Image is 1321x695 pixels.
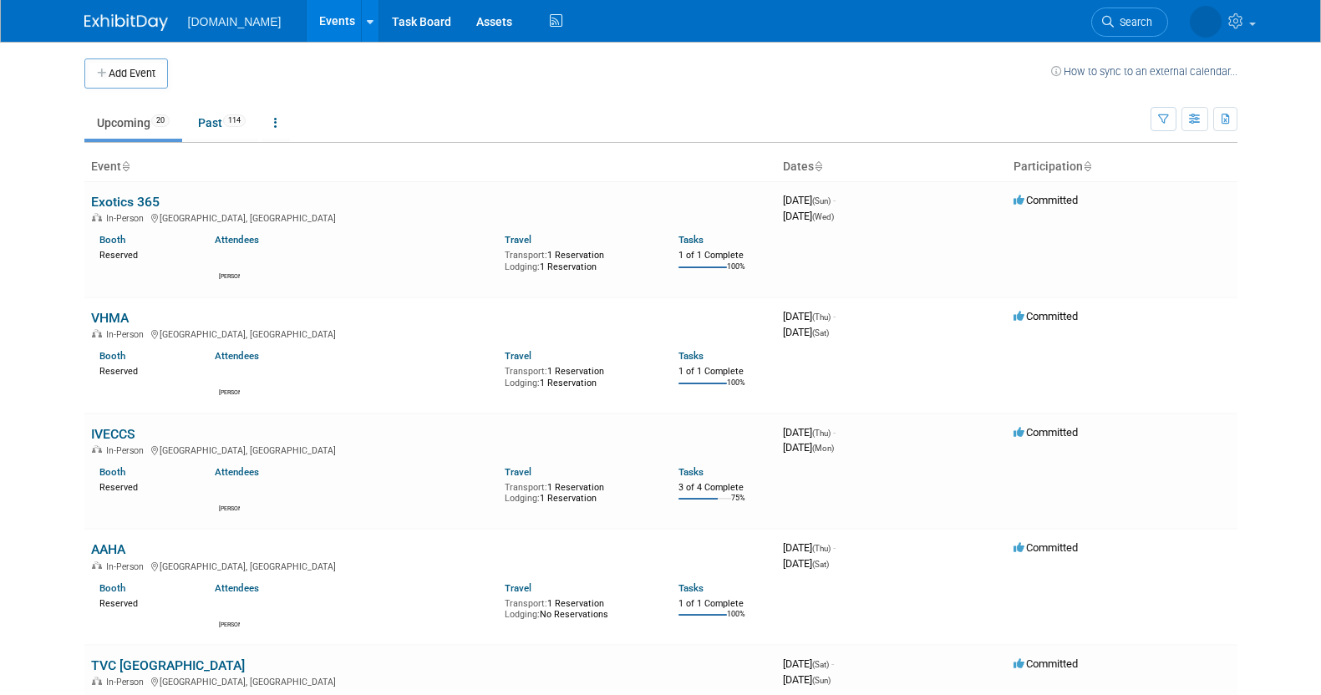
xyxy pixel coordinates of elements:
[220,367,240,387] img: Kiersten Hackett
[783,673,831,686] span: [DATE]
[812,676,831,685] span: (Sun)
[812,212,834,221] span: (Wed)
[92,677,102,685] img: In-Person Event
[219,271,240,281] div: Shawn Wilkie
[505,234,531,246] a: Travel
[151,114,170,127] span: 20
[99,350,125,362] a: Booth
[505,609,540,620] span: Lodging:
[91,426,135,442] a: IVECCS
[783,557,829,570] span: [DATE]
[91,310,129,326] a: VHMA
[678,482,770,494] div: 3 of 4 Complete
[783,441,834,454] span: [DATE]
[783,541,836,554] span: [DATE]
[92,213,102,221] img: In-Person Event
[92,561,102,570] img: In-Person Event
[220,251,240,271] img: Shawn Wilkie
[812,560,829,569] span: (Sat)
[121,160,130,173] a: Sort by Event Name
[99,234,125,246] a: Booth
[188,15,282,28] span: [DOMAIN_NAME]
[505,493,540,504] span: Lodging:
[223,114,246,127] span: 114
[1014,426,1078,439] span: Committed
[99,363,191,378] div: Reserved
[783,310,836,322] span: [DATE]
[99,466,125,478] a: Booth
[783,326,829,338] span: [DATE]
[678,582,704,594] a: Tasks
[833,541,836,554] span: -
[84,14,168,31] img: ExhibitDay
[783,194,836,206] span: [DATE]
[678,598,770,610] div: 1 of 1 Complete
[505,466,531,478] a: Travel
[812,444,834,453] span: (Mon)
[727,262,745,285] td: 100%
[106,561,149,572] span: In-Person
[185,107,258,139] a: Past114
[812,429,831,438] span: (Thu)
[812,196,831,205] span: (Sun)
[1051,65,1237,78] a: How to sync to an external calendar...
[678,350,704,362] a: Tasks
[91,327,770,340] div: [GEOGRAPHIC_DATA], [GEOGRAPHIC_DATA]
[91,559,770,572] div: [GEOGRAPHIC_DATA], [GEOGRAPHIC_DATA]
[812,544,831,553] span: (Thu)
[1014,194,1078,206] span: Committed
[783,657,834,670] span: [DATE]
[505,378,540,388] span: Lodging:
[833,310,836,322] span: -
[678,466,704,478] a: Tasks
[219,619,240,629] div: William Forsey
[91,194,160,210] a: Exotics 365
[505,246,653,272] div: 1 Reservation 1 Reservation
[727,378,745,401] td: 100%
[505,598,547,609] span: Transport:
[106,329,149,340] span: In-Person
[505,350,531,362] a: Travel
[84,107,182,139] a: Upcoming20
[215,466,259,478] a: Attendees
[833,194,836,206] span: -
[99,246,191,261] div: Reserved
[505,582,531,594] a: Travel
[91,443,770,456] div: [GEOGRAPHIC_DATA], [GEOGRAPHIC_DATA]
[92,445,102,454] img: In-Person Event
[831,657,834,670] span: -
[219,503,240,513] div: David Han
[1091,8,1168,37] a: Search
[783,426,836,439] span: [DATE]
[1007,153,1237,181] th: Participation
[91,541,125,557] a: AAHA
[505,261,540,272] span: Lodging:
[783,210,834,222] span: [DATE]
[215,350,259,362] a: Attendees
[106,445,149,456] span: In-Person
[1014,657,1078,670] span: Committed
[505,363,653,388] div: 1 Reservation 1 Reservation
[731,494,745,516] td: 75%
[776,153,1007,181] th: Dates
[505,595,653,621] div: 1 Reservation No Reservations
[215,582,259,594] a: Attendees
[215,234,259,246] a: Attendees
[505,479,653,505] div: 1 Reservation 1 Reservation
[1083,160,1091,173] a: Sort by Participation Type
[812,312,831,322] span: (Thu)
[833,426,836,439] span: -
[220,483,240,503] img: David Han
[220,599,240,619] img: William Forsey
[219,387,240,397] div: Kiersten Hackett
[91,674,770,687] div: [GEOGRAPHIC_DATA], [GEOGRAPHIC_DATA]
[1114,16,1152,28] span: Search
[84,58,168,89] button: Add Event
[727,610,745,632] td: 100%
[99,582,125,594] a: Booth
[91,657,245,673] a: TVC [GEOGRAPHIC_DATA]
[92,329,102,337] img: In-Person Event
[814,160,822,173] a: Sort by Start Date
[505,250,547,261] span: Transport:
[812,328,829,337] span: (Sat)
